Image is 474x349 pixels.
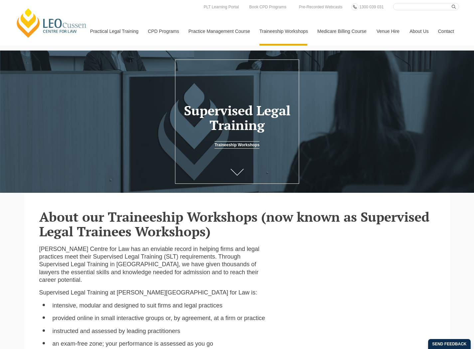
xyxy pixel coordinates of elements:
a: Practical Legal Training [85,17,143,46]
li: instructed and assessed by leading practitioners [53,327,266,335]
p: Supervised Legal Training at [PERSON_NAME][GEOGRAPHIC_DATA] for Law is: [39,289,266,296]
a: Contact [433,17,459,46]
iframe: LiveChat chat widget [429,304,457,332]
a: Practice Management Course [184,17,254,46]
span: 1300 039 031 [359,5,384,9]
p: [PERSON_NAME] Centre for Law has an enviable record in helping firms and legal practices meet the... [39,245,266,284]
a: [PERSON_NAME] Centre for Law [15,7,88,39]
a: 1300 039 031 [358,3,385,11]
a: Pre-Recorded Webcasts [297,3,344,11]
a: Traineeship Workshops [215,141,259,149]
a: Medicare Billing Course [312,17,372,46]
h1: Supervised Legal Training [180,103,294,132]
a: CPD Programs [143,17,183,46]
a: PLT Learning Portal [202,3,240,11]
a: About Us [404,17,433,46]
a: Traineeship Workshops [254,17,312,46]
li: provided online in small interactive groups or, by agreement, at a firm or practice [53,314,266,322]
h2: About our Traineeship Workshops (now known as Supervised Legal Trainees Workshops) [39,209,435,239]
li: intensive, modular and designed to suit firms and legal practices [53,302,266,309]
li: an exam-free zone; your performance is assessed as you go [53,340,266,348]
a: Venue Hire [372,17,404,46]
a: Book CPD Programs [247,3,288,11]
